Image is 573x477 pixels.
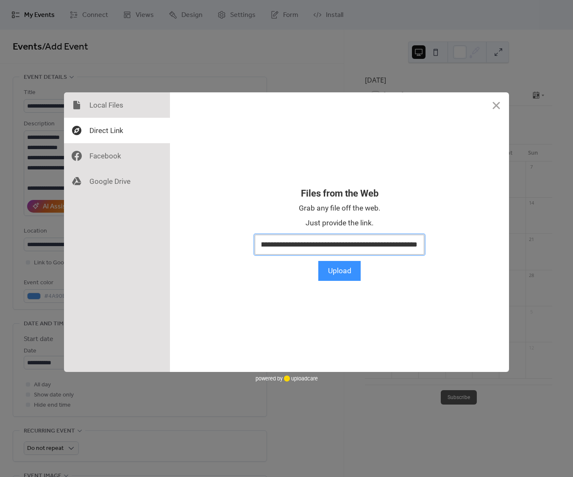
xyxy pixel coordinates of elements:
[299,203,381,214] div: Grab any file off the web.
[283,375,318,382] a: uploadcare
[64,143,170,169] div: Facebook
[318,261,361,281] button: Upload
[64,118,170,143] div: Direct Link
[256,372,318,385] div: powered by
[301,188,378,199] div: Files from the Web
[306,218,374,228] div: Just provide the link.
[484,92,509,118] button: Close
[64,92,170,118] div: Local Files
[64,169,170,194] div: Google Drive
